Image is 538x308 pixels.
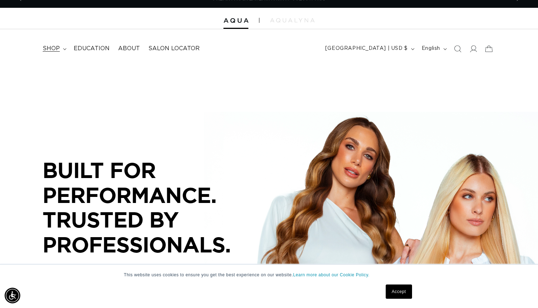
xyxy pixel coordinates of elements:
a: About [114,41,144,57]
a: Salon Locator [144,41,204,57]
span: [GEOGRAPHIC_DATA] | USD $ [325,45,408,52]
span: English [422,45,440,52]
summary: Search [450,41,465,57]
p: Premium hair extensions designed for seamless blends, consistent results, and performance you can... [43,263,256,288]
p: This website uses cookies to ensure you get the best experience on our website. [124,272,414,278]
span: About [118,45,140,52]
a: Education [69,41,114,57]
a: Accept [386,284,412,299]
img: aqualyna.com [270,18,315,22]
p: BUILT FOR PERFORMANCE. TRUSTED BY PROFESSIONALS. [43,158,256,257]
summary: shop [38,41,69,57]
span: Education [74,45,110,52]
div: Accessibility Menu [5,288,20,303]
a: Learn more about our Cookie Policy. [293,272,370,277]
span: Salon Locator [148,45,200,52]
button: [GEOGRAPHIC_DATA] | USD $ [321,42,417,56]
img: Aqua Hair Extensions [223,18,248,23]
button: English [417,42,450,56]
span: shop [43,45,60,52]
